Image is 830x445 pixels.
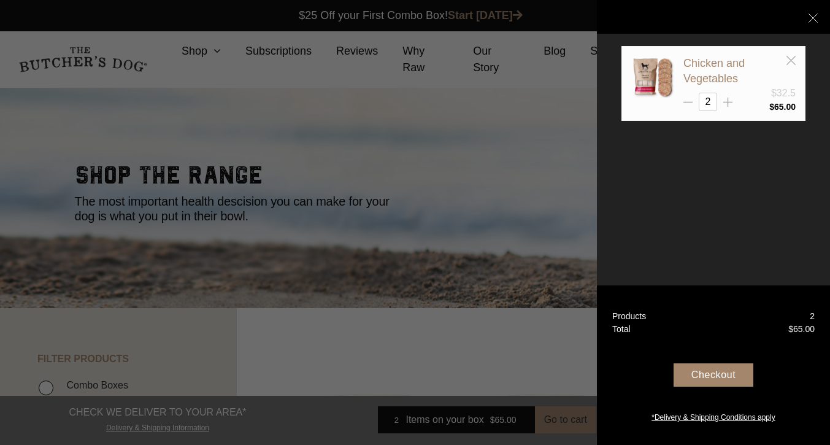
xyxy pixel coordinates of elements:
[788,324,793,334] span: $
[597,409,830,423] a: *Delivery & Shipping Conditions apply
[683,57,745,85] a: Chicken and Vegetables
[674,363,753,387] div: Checkout
[769,102,796,112] bdi: 65.00
[597,285,830,445] a: Products 2 Total $65.00 Checkout
[631,56,674,99] img: Chicken and Vegetables
[612,310,646,323] div: Products
[769,102,774,112] span: $
[810,310,815,323] div: 2
[612,323,631,336] div: Total
[788,324,815,334] bdi: 65.00
[771,86,796,101] div: $32.5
